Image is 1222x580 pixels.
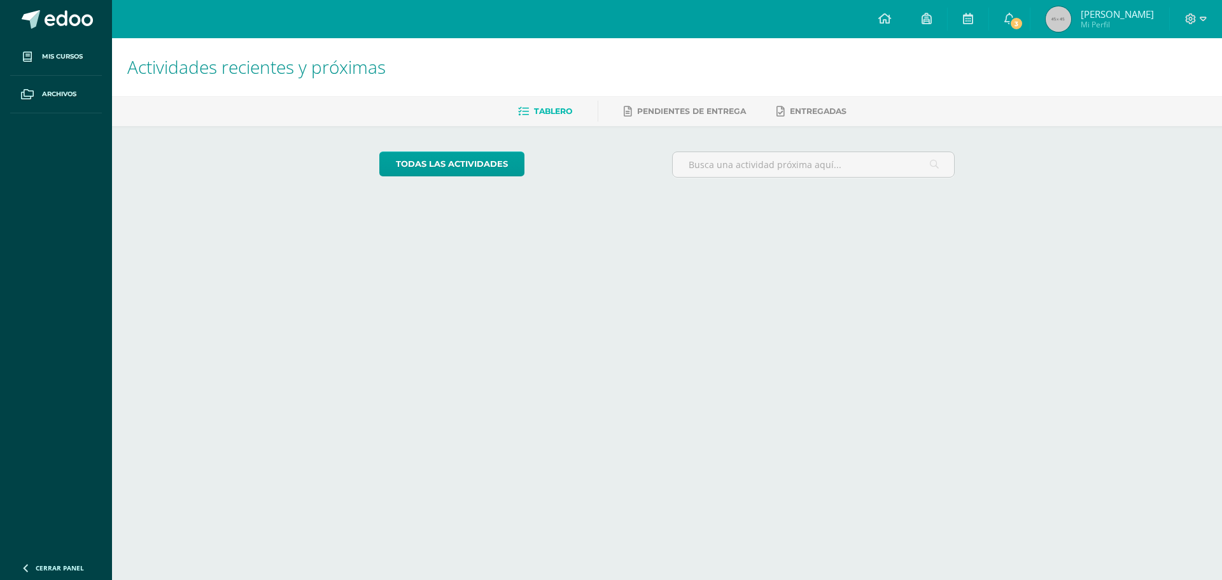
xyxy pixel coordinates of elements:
[776,101,846,122] a: Entregadas
[1081,8,1154,20] span: [PERSON_NAME]
[534,106,572,116] span: Tablero
[673,152,955,177] input: Busca una actividad próxima aquí...
[127,55,386,79] span: Actividades recientes y próximas
[10,38,102,76] a: Mis cursos
[1046,6,1071,32] img: 45x45
[1081,19,1154,30] span: Mi Perfil
[36,563,84,572] span: Cerrar panel
[637,106,746,116] span: Pendientes de entrega
[790,106,846,116] span: Entregadas
[379,152,524,176] a: todas las Actividades
[624,101,746,122] a: Pendientes de entrega
[42,89,76,99] span: Archivos
[10,76,102,113] a: Archivos
[1009,17,1023,31] span: 3
[42,52,83,62] span: Mis cursos
[518,101,572,122] a: Tablero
